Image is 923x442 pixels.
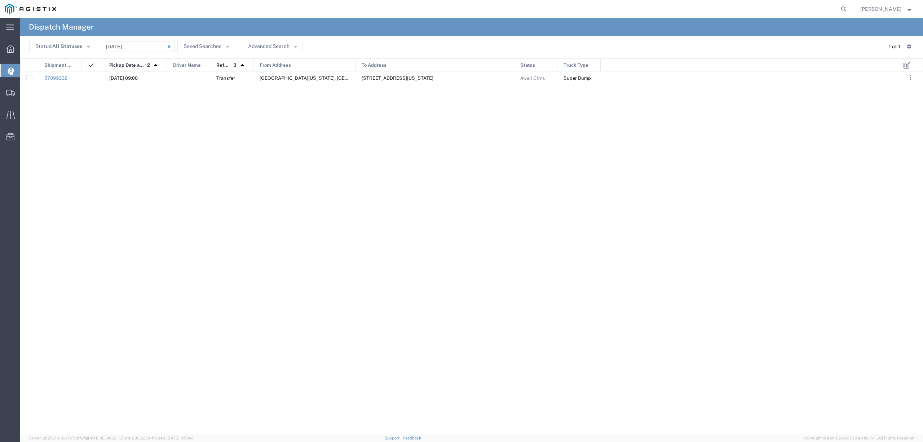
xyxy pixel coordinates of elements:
[564,75,591,81] span: Super Dump
[173,59,201,72] span: Driver Name
[29,41,95,52] button: Status:All Statuses
[5,4,56,14] img: logo
[260,59,291,72] span: From Address
[216,75,235,81] span: Transfer
[362,59,387,72] span: To Address
[52,43,82,49] span: All Statuses
[564,59,588,72] span: Truck Type
[88,62,95,69] img: icon
[237,60,248,71] img: arrow-dropup.svg
[216,59,231,72] span: Reference
[362,75,433,81] span: 308 W Alluvial Ave, Clovis, California, 93611, United States
[109,59,145,72] span: Pickup Date and Time
[385,436,403,440] a: Support
[29,18,94,36] h4: Dispatch Manager
[119,436,194,440] span: Client: 2025.21.0-f0c8481
[803,435,914,441] span: Copyright © [DATE]-[DATE] Agistix Inc., All Rights Reserved
[150,60,162,71] img: arrow-dropup.svg
[520,59,535,72] span: Status
[44,59,74,72] span: Shipment No.
[167,436,194,440] span: [DATE] 11:51:43
[29,436,116,440] span: Server: 2025.21.0-667a72bf6fa
[403,436,421,440] a: Feedback
[233,59,237,72] span: 3
[889,43,901,51] div: 1 of 1
[910,73,911,82] span: . . .
[905,73,915,83] button: ...
[177,41,234,52] button: Saved Searches
[260,75,385,81] span: Clinton Ave & Locan Ave, Fresno, California, 93619, United States
[44,75,67,81] a: 57099332
[147,59,150,72] span: 2
[860,5,901,13] span: Lorretta Ayala
[242,41,302,52] button: Advanced Search
[860,5,913,13] button: [PERSON_NAME]
[87,436,116,440] span: [DATE] 10:54:32
[520,75,545,81] span: Await Cfrm.
[109,75,138,81] span: 10/14/2025, 09:00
